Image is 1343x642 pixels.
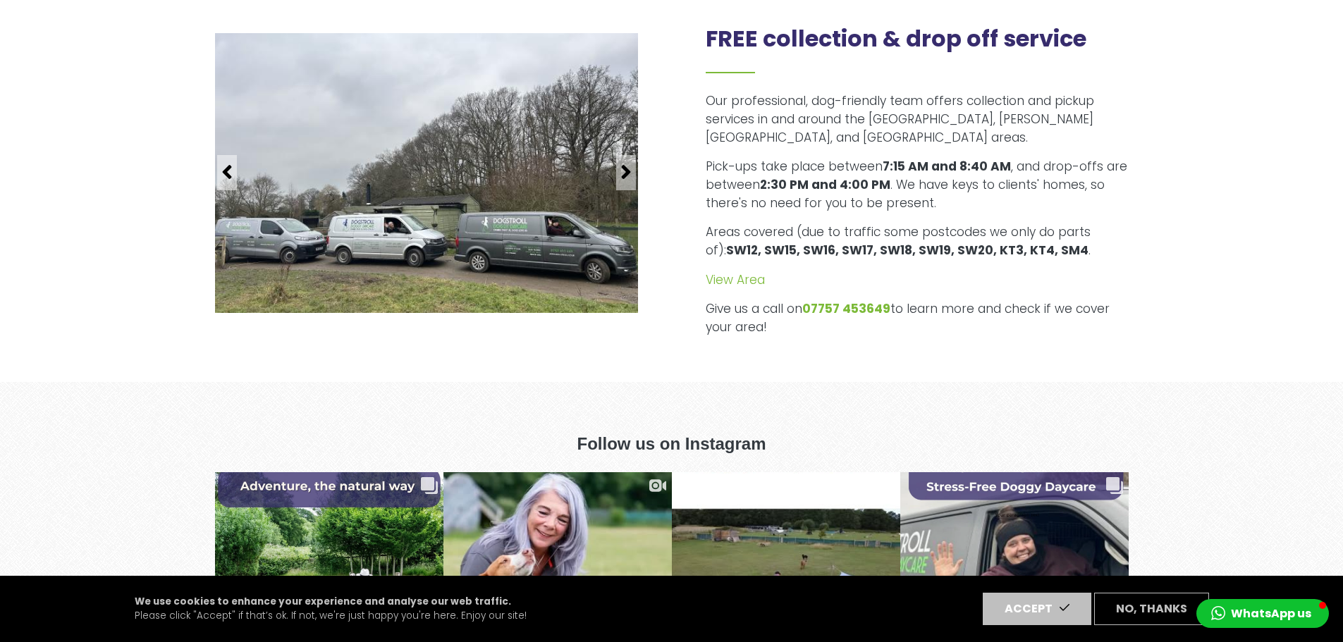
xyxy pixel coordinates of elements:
p: Our professional, dog-friendly team offers collection and pickup services in and around the [GEOG... [706,92,1129,147]
p: Please click "Accept" if that’s ok. If not, we're just happy you're here. Enjoy our site! [135,595,527,624]
a: View Area [706,271,765,288]
div: Follow us on Instagram [215,416,1129,472]
button: WhatsApp us [1196,599,1329,628]
strong: 7:15 AM and 8:40 AM [883,158,1011,175]
button: Accept [983,593,1091,625]
a: 07757 453649 [802,300,890,317]
p: Give us a call on to learn more and check if we cover your area! [706,300,1129,336]
strong: SW12, SW15, SW16, SW17, SW18, SW19, SW20, KT3, KT4, SM4 [726,242,1088,259]
button: No, thanks [1094,593,1209,625]
img: Dogstroll Vans [215,33,638,313]
strong: We use cookies to enhance your experience and analyse our web traffic. [135,595,511,608]
p: Areas covered (due to traffic some postcodes we only do parts of): . [706,223,1129,259]
strong: 2:30 PM and 4:00 PM [760,176,890,193]
h2: FREE collection & drop off service [706,25,1129,73]
p: Pick-ups take place between , and drop-offs are between . We have keys to clients' homes, so ther... [706,158,1129,212]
